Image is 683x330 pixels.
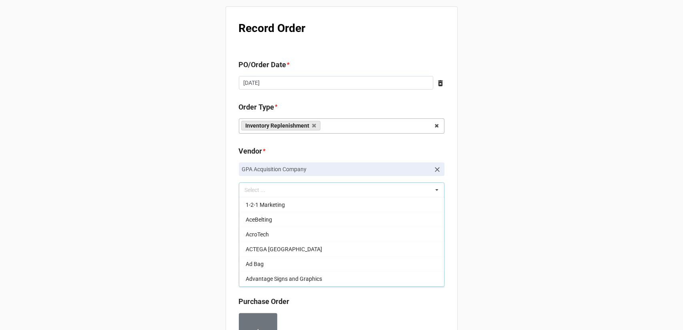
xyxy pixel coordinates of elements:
[246,231,269,238] span: AcroTech
[246,261,264,267] span: Ad Bag
[239,146,262,157] label: Vendor
[239,102,274,113] label: Order Type
[242,165,430,173] p: GPA Acquisition Company
[239,59,286,70] label: PO/Order Date
[246,246,322,252] span: ACTEGA [GEOGRAPHIC_DATA]
[239,76,433,90] input: Date
[241,121,321,130] a: Inventory Replenishment
[239,296,290,307] label: Purchase Order
[246,202,285,208] span: 1-2-1 Marketing
[246,216,272,223] span: AceBelting
[239,22,306,35] b: Record Order
[246,276,322,282] span: Advantage Signs and Graphics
